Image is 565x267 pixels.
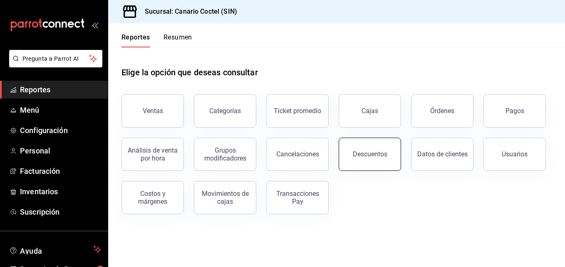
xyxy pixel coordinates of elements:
span: Inventarios [20,186,101,197]
span: Pregunta a Parrot AI [22,54,89,63]
button: Categorías [194,94,256,128]
div: Análisis de venta por hora [127,146,178,162]
div: Categorías [209,107,241,115]
div: Ticket promedio [274,107,321,115]
button: Usuarios [483,138,546,171]
button: Pregunta a Parrot AI [9,50,102,67]
button: Movimientos de cajas [194,181,256,214]
div: Pagos [506,107,524,115]
div: Cajas [362,106,379,116]
div: Usuarios [502,150,528,158]
button: Grupos modificadores [194,138,256,171]
h3: Sucursal: Canario Coctel (SIN) [138,7,237,17]
button: Órdenes [411,94,473,128]
button: Pagos [483,94,546,128]
button: Descuentos [339,138,401,171]
h1: Elige la opción que deseas consultar [121,66,258,79]
span: Personal [20,145,101,156]
button: Ventas [121,94,184,128]
span: Configuración [20,125,101,136]
div: Descuentos [353,150,387,158]
div: Grupos modificadores [199,146,251,162]
div: Movimientos de cajas [199,190,251,205]
div: Ventas [143,107,163,115]
div: Órdenes [430,107,454,115]
div: Costos y márgenes [127,190,178,205]
button: Datos de clientes [411,138,473,171]
button: Ticket promedio [266,94,329,128]
button: Resumen [164,33,192,47]
button: Análisis de venta por hora [121,138,184,171]
div: Cancelaciones [276,150,319,158]
button: Costos y márgenes [121,181,184,214]
div: Transacciones Pay [272,190,323,205]
button: Reportes [121,33,150,47]
span: Facturación [20,166,101,177]
span: Ayuda [20,245,90,255]
a: Pregunta a Parrot AI [6,60,102,69]
button: open_drawer_menu [92,22,98,28]
a: Cajas [339,94,401,128]
span: Suscripción [20,206,101,218]
div: Datos de clientes [417,150,468,158]
button: Transacciones Pay [266,181,329,214]
div: navigation tabs [121,33,192,47]
button: Cancelaciones [266,138,329,171]
span: Menú [20,104,101,116]
span: Reportes [20,84,101,95]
